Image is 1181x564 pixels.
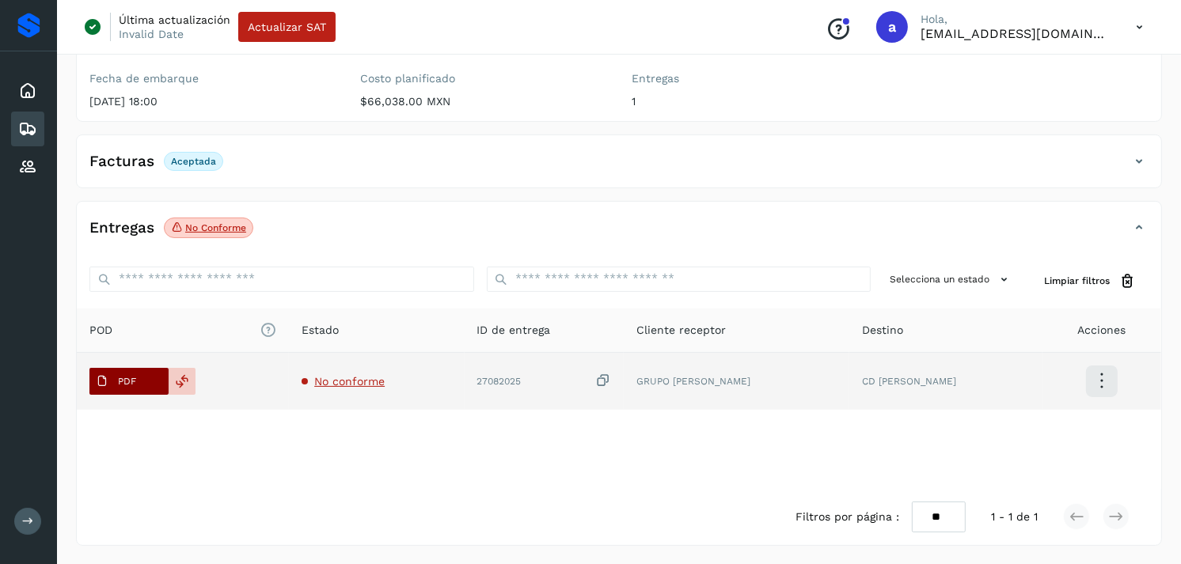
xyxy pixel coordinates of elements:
[89,219,154,237] h4: Entregas
[361,72,607,85] label: Costo planificado
[77,214,1161,254] div: EntregasNo conforme
[1031,267,1149,296] button: Limpiar filtros
[89,95,336,108] p: [DATE] 18:00
[1044,274,1110,288] span: Limpiar filtros
[921,13,1111,26] p: Hola,
[77,148,1161,187] div: FacturasAceptada
[921,26,1111,41] p: alejperez@niagarawater.com
[883,267,1019,293] button: Selecciona un estado
[238,12,336,42] button: Actualizar SAT
[632,72,878,85] label: Entregas
[477,322,551,339] span: ID de entrega
[302,322,339,339] span: Estado
[632,95,878,108] p: 1
[89,322,276,339] span: POD
[89,72,336,85] label: Fecha de embarque
[118,376,136,387] p: PDF
[1077,322,1126,339] span: Acciones
[171,156,216,167] p: Aceptada
[119,27,184,41] p: Invalid Date
[11,150,44,184] div: Proveedores
[636,322,726,339] span: Cliente receptor
[624,353,849,410] td: GRUPO [PERSON_NAME]
[862,322,903,339] span: Destino
[89,153,154,171] h4: Facturas
[796,509,899,525] span: Filtros por página :
[11,74,44,108] div: Inicio
[185,222,246,233] p: No conforme
[991,509,1038,525] span: 1 - 1 de 1
[477,373,612,389] div: 27082025
[89,368,169,395] button: PDF
[248,21,326,32] span: Actualizar SAT
[119,13,230,27] p: Última actualización
[11,112,44,146] div: Embarques
[361,95,607,108] p: $66,038.00 MXN
[169,368,196,395] div: Reemplazar POD
[849,353,1042,410] td: CD [PERSON_NAME]
[314,375,385,388] span: No conforme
